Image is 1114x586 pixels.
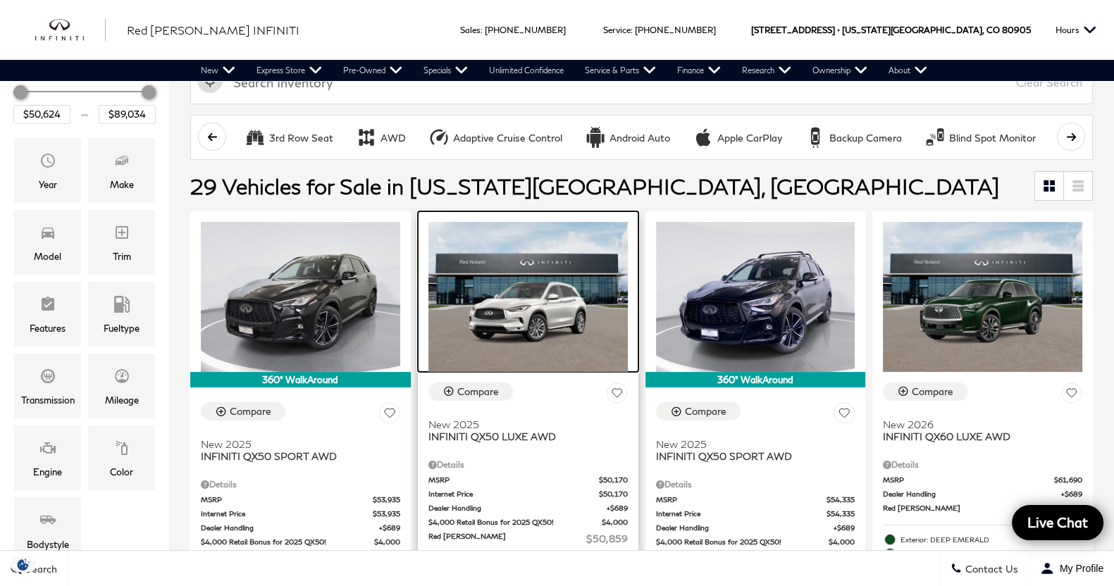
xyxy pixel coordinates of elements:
[333,60,413,81] a: Pre-Owned
[113,149,130,177] span: Make
[428,430,617,442] span: INFINITI QX50 LUXE AWD
[656,494,855,505] a: MSRP $54,335
[685,123,790,152] button: Apple CarPlayApple CarPlay
[201,537,374,547] span: $4,000 Retail Bonus for 2025 QX50!
[110,177,134,192] div: Make
[609,132,670,144] div: Android Auto
[379,523,400,533] span: $689
[577,123,678,152] button: Android AutoAndroid Auto
[829,132,902,144] div: Backup Camera
[607,382,628,409] button: Save Vehicle
[912,385,953,398] div: Compare
[656,537,829,547] span: $4,000 Retail Bonus for 2025 QX50!
[457,385,499,398] div: Compare
[1057,123,1085,151] button: scroll right
[656,494,827,505] span: MSRP
[1012,505,1103,540] a: Live Chat
[428,503,607,513] span: Dealer Handling
[631,25,633,35] span: :
[453,132,562,144] div: Adaptive Cruise Control
[428,127,450,148] div: Adaptive Cruise Control
[585,127,606,148] div: Android Auto
[88,138,155,203] div: MakeMake
[428,531,586,546] span: Red [PERSON_NAME]
[269,132,333,144] div: 3rd Row Seat
[656,509,827,519] span: Internet Price
[14,138,81,203] div: YearYear
[1061,382,1082,409] button: Save Vehicle
[201,438,390,450] span: New 2025
[14,210,81,275] div: ModelModel
[380,132,406,144] div: AWD
[599,475,628,485] span: $50,170
[113,292,130,320] span: Fueltype
[481,25,483,35] span: :
[39,436,56,464] span: Engine
[829,537,855,547] span: $4,000
[717,132,782,144] div: Apple CarPlay
[142,85,156,99] div: Maximum Price
[645,372,866,387] div: 360° WalkAround
[373,494,400,505] span: $53,935
[21,392,75,408] div: Transmission
[13,105,70,123] input: Minimum
[603,25,631,35] span: Service
[883,382,967,401] button: Compare Vehicle
[13,80,156,123] div: Price
[230,405,271,418] div: Compare
[656,222,855,371] img: 2025 INFINITI QX50 SPORT AWD
[656,429,855,462] a: New 2025INFINITI QX50 SPORT AWD
[201,478,400,491] div: Pricing Details - INFINITI QX50 SPORT AWD
[656,450,845,462] span: INFINITI QX50 SPORT AWD
[373,509,400,519] span: $53,935
[428,409,628,442] a: New 2025INFINITI QX50 LUXE AWD
[201,450,390,462] span: INFINITI QX50 SPORT AWD
[428,489,628,499] a: Internet Price $50,170
[30,320,66,336] div: Features
[731,60,802,81] a: Research
[428,517,602,528] span: $4,000 Retail Bonus for 2025 QX50!
[201,494,373,505] span: MSRP
[1054,563,1103,574] span: My Profile
[190,173,999,199] span: 29 Vehicles for Sale in [US_STATE][GEOGRAPHIC_DATA], [GEOGRAPHIC_DATA]
[1020,513,1095,531] span: Live Chat
[1041,503,1082,518] span: $60,379
[39,149,56,177] span: Year
[7,557,39,572] section: Click to Open Cookie Consent Modal
[883,503,1082,518] a: Red [PERSON_NAME] $60,379
[27,537,69,552] div: Bodystyle
[14,497,81,562] div: BodystyleBodystyle
[802,60,878,81] a: Ownership
[883,489,1061,499] span: Dealer Handling
[883,418,1072,430] span: New 2026
[201,402,285,420] button: Compare Vehicle
[7,557,39,572] img: Opt-Out Icon
[693,127,714,148] div: Apple CarPlay
[14,425,81,490] div: EngineEngine
[348,123,414,152] button: AWDAWD
[599,489,628,499] span: $50,170
[39,508,56,536] span: Bodystyle
[428,382,513,401] button: Compare Vehicle
[413,60,478,81] a: Specials
[99,105,156,123] input: Maximum
[883,459,1082,471] div: Pricing Details - INFINITI QX60 LUXE AWD
[667,60,731,81] a: Finance
[13,85,27,99] div: Minimum Price
[201,509,400,519] a: Internet Price $53,935
[113,436,130,464] span: Color
[201,523,379,533] span: Dealer Handling
[656,523,834,533] span: Dealer Handling
[201,222,400,371] img: 2025 INFINITI QX50 SPORT AWD
[190,60,938,81] nav: Main Navigation
[428,222,628,371] img: 2025 INFINITI QX50 LUXE AWD
[39,292,56,320] span: Features
[190,61,1093,104] input: Search Inventory
[1061,489,1082,499] span: $689
[834,402,855,428] button: Save Vehicle
[574,60,667,81] a: Service & Parts
[14,354,81,418] div: TransmissionTransmission
[901,532,1082,547] span: Exterior: DEEP EMERALD
[34,249,61,264] div: Model
[201,523,400,533] a: Dealer Handling $689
